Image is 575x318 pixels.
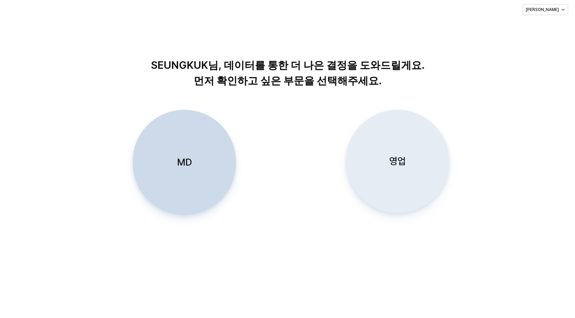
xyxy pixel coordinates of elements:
[346,110,449,213] button: 영업
[112,57,463,88] p: SEUNGKUK님, 데이터를 통한 더 나은 결정을 도와드릴게요. 먼저 확인하고 싶은 부문을 선택해주세요.
[389,155,406,168] p: 영업
[133,110,236,215] button: MD
[177,156,192,169] p: MD
[523,4,568,15] button: [PERSON_NAME]
[526,7,559,12] p: [PERSON_NAME]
